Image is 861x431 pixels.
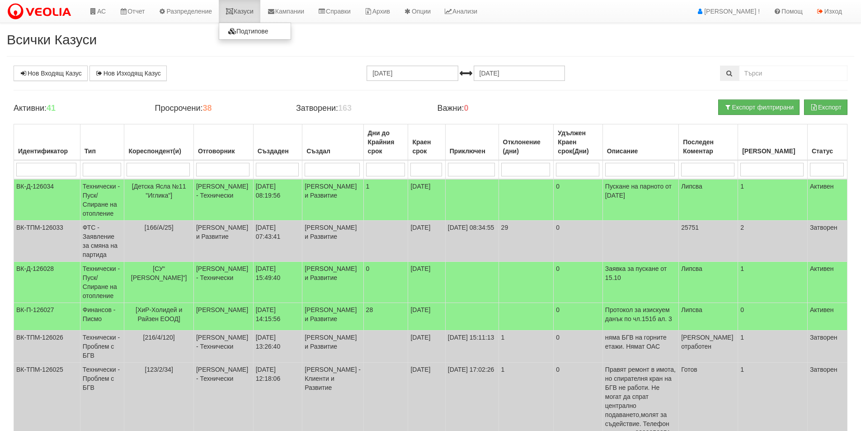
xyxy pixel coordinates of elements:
[499,124,554,161] th: Отклонение (дни): No sort applied, activate to apply an ascending sort
[681,366,697,373] span: Готов
[302,124,363,161] th: Създал: No sort applied, activate to apply an ascending sort
[408,303,445,331] td: [DATE]
[155,104,282,113] h4: Просрочени:
[366,183,370,190] span: 1
[14,66,88,81] a: Нов Входящ Казус
[445,221,499,262] td: [DATE] 08:34:55
[193,303,253,331] td: [PERSON_NAME]
[554,221,602,262] td: 0
[80,303,124,331] td: Финансов - Писмо
[7,32,854,47] h2: Всички Казуси
[738,124,808,161] th: Брой Файлове: No sort applied, activate to apply an ascending sort
[464,104,469,113] b: 0
[193,179,253,221] td: [PERSON_NAME] - Технически
[143,334,175,341] span: [216/4/120]
[602,124,678,161] th: Описание: No sort applied, activate to apply an ascending sort
[366,127,406,157] div: Дни до Крайния срок
[718,99,800,115] button: Експорт филтрирани
[738,179,808,221] td: 1
[681,265,702,272] span: Липсва
[605,182,676,200] p: Пускане на парното от [DATE]
[14,331,80,363] td: ВК-ТПМ-126026
[556,127,600,157] div: Удължен Краен срок(Дни)
[681,136,735,157] div: Последен Коментар
[80,221,124,262] td: ФТС - Заявление за смяна на партида
[202,104,212,113] b: 38
[605,145,676,157] div: Описание
[740,145,805,157] div: [PERSON_NAME]
[16,145,78,157] div: Идентификатор
[302,303,363,331] td: [PERSON_NAME] и Развитие
[681,224,699,231] span: 25751
[136,306,182,322] span: [ХиР-Холидей и Райзен ЕООД]
[499,221,554,262] td: 29
[448,145,496,157] div: Приключен
[499,331,554,363] td: 1
[124,124,194,161] th: Кореспондент(и): No sort applied, activate to apply an ascending sort
[302,221,363,262] td: [PERSON_NAME] и Развитие
[253,221,302,262] td: [DATE] 07:43:41
[302,179,363,221] td: [PERSON_NAME] и Развитие
[305,145,361,157] div: Създал
[408,221,445,262] td: [DATE]
[127,145,191,157] div: Кореспондент(и)
[80,262,124,303] td: Технически - Пуск/Спиране на отопление
[14,303,80,331] td: ВК-П-126027
[605,305,676,323] p: Протокол за изискуем данък по чл.151б ал. 3
[807,221,847,262] td: Затворен
[145,224,174,231] span: [166/А/25]
[219,25,291,37] a: Подтипове
[679,124,738,161] th: Последен Коментар: No sort applied, activate to apply an ascending sort
[145,366,173,373] span: [123/2/34]
[366,265,370,272] span: 0
[554,124,602,161] th: Удължен Краен срок(Дни): No sort applied, activate to apply an ascending sort
[193,124,253,161] th: Отговорник: No sort applied, activate to apply an ascending sort
[807,331,847,363] td: Затворен
[807,303,847,331] td: Активен
[47,104,56,113] b: 41
[256,145,300,157] div: Създаден
[338,104,352,113] b: 163
[196,145,251,157] div: Отговорник
[14,124,80,161] th: Идентификатор: No sort applied, activate to apply an ascending sort
[605,264,676,282] p: Заявка за пускане от 15.10
[554,303,602,331] td: 0
[807,179,847,221] td: Активен
[80,124,124,161] th: Тип: No sort applied, activate to apply an ascending sort
[445,331,499,363] td: [DATE] 15:11:13
[253,262,302,303] td: [DATE] 15:49:40
[810,145,845,157] div: Статус
[193,221,253,262] td: [PERSON_NAME] и Развитие
[408,124,445,161] th: Краен срок: No sort applied, activate to apply an ascending sort
[554,331,602,363] td: 0
[80,331,124,363] td: Технически - Проблем с БГВ
[408,331,445,363] td: [DATE]
[14,179,80,221] td: ВК-Д-126034
[253,303,302,331] td: [DATE] 14:15:56
[408,262,445,303] td: [DATE]
[681,183,702,190] span: Липсва
[302,262,363,303] td: [PERSON_NAME] и Развитие
[193,262,253,303] td: [PERSON_NAME] - Технически
[131,265,187,281] span: [СУ“ [PERSON_NAME]“]
[554,179,602,221] td: 0
[738,221,808,262] td: 2
[681,334,733,350] span: [PERSON_NAME] отработен
[253,179,302,221] td: [DATE] 08:19:56
[80,179,124,221] td: Технически - Пуск/Спиране на отопление
[366,306,373,313] span: 28
[14,221,80,262] td: ВК-ТПМ-126033
[605,333,676,351] p: няма БГВ на горните етажи. Нямат ОАС
[253,331,302,363] td: [DATE] 13:26:40
[132,183,186,199] span: [Детска Ясла №11 "Иглика"]
[445,124,499,161] th: Приключен: No sort applied, activate to apply an ascending sort
[302,331,363,363] td: [PERSON_NAME] и Развитие
[193,331,253,363] td: [PERSON_NAME] - Технически
[437,104,565,113] h4: Важни:
[83,145,122,157] div: Тип
[739,66,847,81] input: Търсене по Идентификатор, Бл/Вх/Ап, Тип, Описание, Моб. Номер, Имейл, Файл, Коментар,
[501,136,551,157] div: Отклонение (дни)
[7,2,75,21] img: VeoliaLogo.png
[807,124,847,161] th: Статус: No sort applied, activate to apply an ascending sort
[363,124,408,161] th: Дни до Крайния срок: No sort applied, activate to apply an ascending sort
